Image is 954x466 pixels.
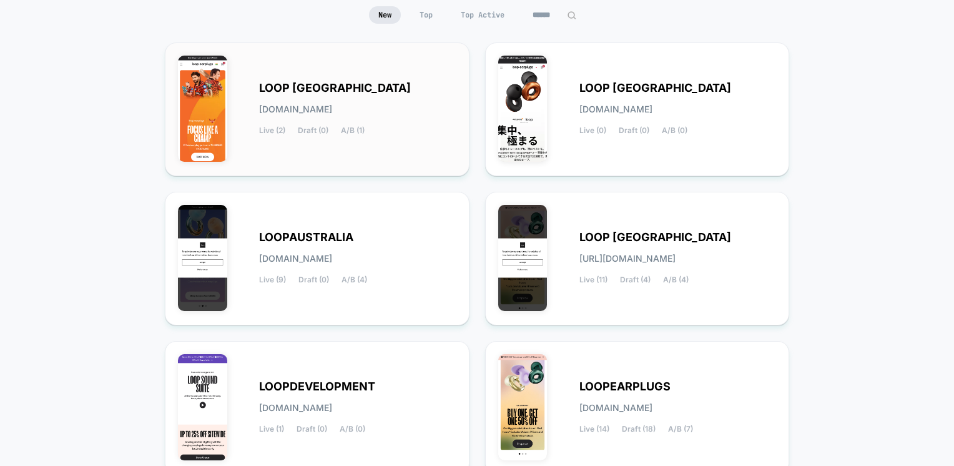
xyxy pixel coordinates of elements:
[259,425,284,434] span: Live (1)
[178,56,227,162] img: LOOP_INDIA
[259,84,411,92] span: LOOP [GEOGRAPHIC_DATA]
[579,254,676,263] span: [URL][DOMAIN_NAME]
[498,205,548,311] img: LOOP_UNITED_STATES
[259,254,332,263] span: [DOMAIN_NAME]
[579,404,652,412] span: [DOMAIN_NAME]
[341,126,365,135] span: A/B (1)
[619,126,649,135] span: Draft (0)
[579,126,606,135] span: Live (0)
[498,354,548,460] img: LOOPEARPLUGS
[178,205,227,311] img: LOOPAUSTRALIA
[662,126,687,135] span: A/B (0)
[451,6,514,24] span: Top Active
[342,275,367,284] span: A/B (4)
[259,126,285,135] span: Live (2)
[567,11,576,20] img: edit
[259,105,332,114] span: [DOMAIN_NAME]
[369,6,401,24] span: New
[579,425,609,434] span: Live (14)
[259,275,286,284] span: Live (9)
[259,233,353,242] span: LOOPAUSTRALIA
[498,56,548,162] img: LOOP_JAPAN
[340,425,365,434] span: A/B (0)
[178,354,227,460] img: LOOPDEVELOPMENT
[579,84,731,92] span: LOOP [GEOGRAPHIC_DATA]
[410,6,442,24] span: Top
[579,105,652,114] span: [DOMAIN_NAME]
[579,233,731,242] span: LOOP [GEOGRAPHIC_DATA]
[622,425,656,434] span: Draft (18)
[259,382,375,391] span: LOOPDEVELOPMENT
[668,425,693,434] span: A/B (7)
[579,382,671,391] span: LOOPEARPLUGS
[579,275,607,284] span: Live (11)
[298,126,328,135] span: Draft (0)
[298,275,329,284] span: Draft (0)
[259,404,332,412] span: [DOMAIN_NAME]
[663,275,689,284] span: A/B (4)
[297,425,327,434] span: Draft (0)
[620,275,651,284] span: Draft (4)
